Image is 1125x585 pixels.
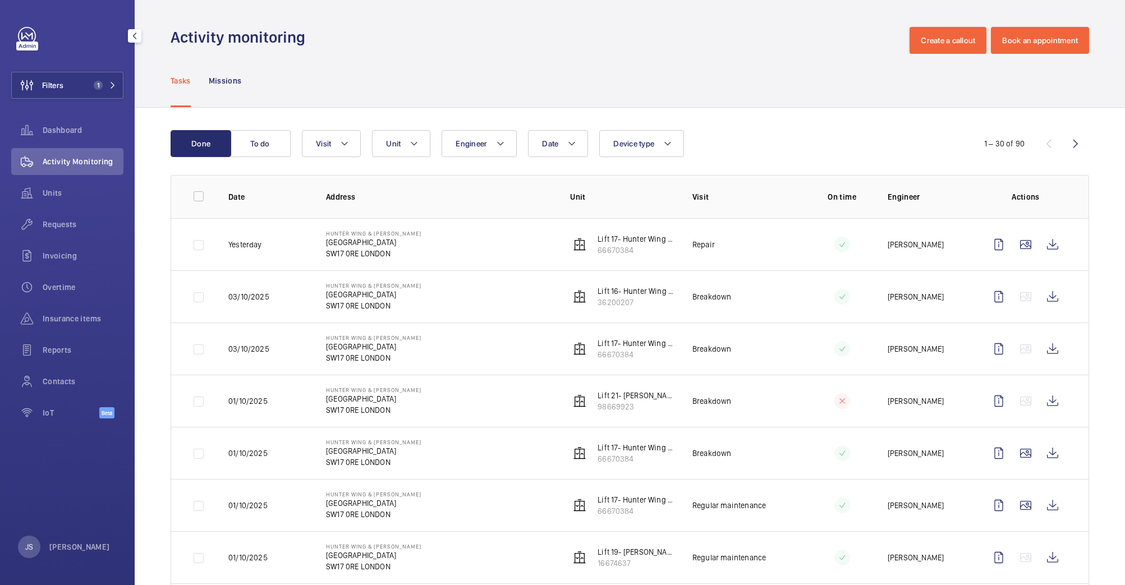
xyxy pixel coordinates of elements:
[326,457,421,468] p: SW17 0RE LONDON
[228,191,308,202] p: Date
[326,334,421,341] p: Hunter Wing & [PERSON_NAME]
[599,130,684,157] button: Device type
[692,395,732,407] p: Breakdown
[888,343,944,354] p: [PERSON_NAME]
[692,191,797,202] p: Visit
[442,130,517,157] button: Engineer
[43,219,123,230] span: Requests
[598,494,674,505] p: Lift 17- Hunter Wing (7FL)
[326,289,421,300] p: [GEOGRAPHIC_DATA]
[598,390,674,401] p: Lift 21- [PERSON_NAME] (4FL)
[613,139,654,148] span: Device type
[573,499,586,512] img: elevator.svg
[43,376,123,387] span: Contacts
[598,505,674,517] p: 66670384
[326,404,421,416] p: SW17 0RE LONDON
[326,543,421,550] p: Hunter Wing & [PERSON_NAME]
[326,498,421,509] p: [GEOGRAPHIC_DATA]
[991,27,1089,54] button: Book an appointment
[985,191,1066,202] p: Actions
[326,393,421,404] p: [GEOGRAPHIC_DATA]
[43,125,123,136] span: Dashboard
[326,439,421,445] p: Hunter Wing & [PERSON_NAME]
[326,230,421,237] p: Hunter Wing & [PERSON_NAME]
[326,550,421,561] p: [GEOGRAPHIC_DATA]
[888,395,944,407] p: [PERSON_NAME]
[573,551,586,564] img: elevator.svg
[598,349,674,360] p: 66670384
[573,394,586,408] img: elevator.svg
[814,191,870,202] p: On time
[598,546,674,558] p: Lift 19- [PERSON_NAME] (4FL)
[49,541,110,552] p: [PERSON_NAME]
[25,541,33,552] p: JS
[326,352,421,363] p: SW17 0RE LONDON
[372,130,430,157] button: Unit
[326,191,552,202] p: Address
[888,191,967,202] p: Engineer
[598,297,674,308] p: 36200207
[228,500,268,511] p: 01/10/2025
[228,343,269,354] p: 03/10/2025
[228,239,262,250] p: Yesterday
[326,237,421,248] p: [GEOGRAPHIC_DATA]
[326,491,421,498] p: Hunter Wing & [PERSON_NAME]
[598,453,674,464] p: 66670384
[598,401,674,412] p: 98669923
[456,139,487,148] span: Engineer
[43,344,123,356] span: Reports
[316,139,331,148] span: Visit
[542,139,558,148] span: Date
[984,138,1025,149] div: 1 – 30 of 90
[910,27,986,54] button: Create a callout
[692,552,766,563] p: Regular maintenance
[692,291,732,302] p: Breakdown
[11,72,123,99] button: Filters1
[888,500,944,511] p: [PERSON_NAME]
[228,552,268,563] p: 01/10/2025
[888,448,944,459] p: [PERSON_NAME]
[43,407,99,418] span: IoT
[326,509,421,520] p: SW17 0RE LONDON
[326,561,421,572] p: SW17 0RE LONDON
[171,27,312,48] h1: Activity monitoring
[692,448,732,459] p: Breakdown
[692,239,715,250] p: Repair
[171,130,231,157] button: Done
[171,75,191,86] p: Tasks
[326,300,421,311] p: SW17 0RE LONDON
[42,80,63,91] span: Filters
[43,250,123,261] span: Invoicing
[99,407,114,418] span: Beta
[573,446,586,460] img: elevator.svg
[888,291,944,302] p: [PERSON_NAME]
[598,285,674,297] p: Lift 16- Hunter Wing (7FL)
[528,130,588,157] button: Date
[598,245,674,256] p: 66670384
[692,343,732,354] p: Breakdown
[209,75,242,86] p: Missions
[326,386,421,393] p: Hunter Wing & [PERSON_NAME]
[888,239,944,250] p: [PERSON_NAME]
[888,552,944,563] p: [PERSON_NAME]
[598,558,674,569] p: 16674637
[386,139,401,148] span: Unit
[326,282,421,289] p: Hunter Wing & [PERSON_NAME]
[570,191,674,202] p: Unit
[598,233,674,245] p: Lift 17- Hunter Wing (7FL)
[230,130,291,157] button: To do
[692,500,766,511] p: Regular maintenance
[43,187,123,199] span: Units
[326,341,421,352] p: [GEOGRAPHIC_DATA]
[43,282,123,293] span: Overtime
[302,130,361,157] button: Visit
[43,156,123,167] span: Activity Monitoring
[573,290,586,303] img: elevator.svg
[326,248,421,259] p: SW17 0RE LONDON
[43,313,123,324] span: Insurance items
[573,238,586,251] img: elevator.svg
[228,395,268,407] p: 01/10/2025
[573,342,586,356] img: elevator.svg
[94,81,103,90] span: 1
[326,445,421,457] p: [GEOGRAPHIC_DATA]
